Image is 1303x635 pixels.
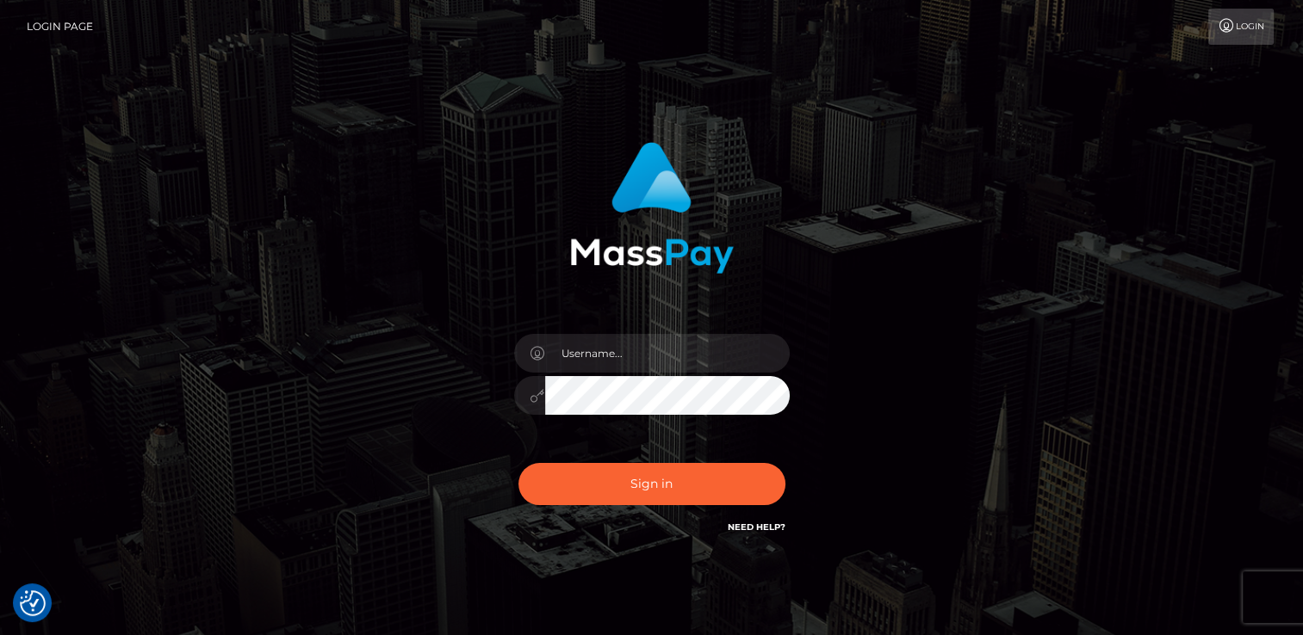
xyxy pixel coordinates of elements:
a: Login [1208,9,1274,45]
input: Username... [545,334,790,373]
a: Need Help? [728,521,785,533]
img: Revisit consent button [20,590,46,616]
button: Sign in [518,463,785,505]
a: Login Page [27,9,93,45]
img: MassPay Login [570,142,734,274]
button: Consent Preferences [20,590,46,616]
